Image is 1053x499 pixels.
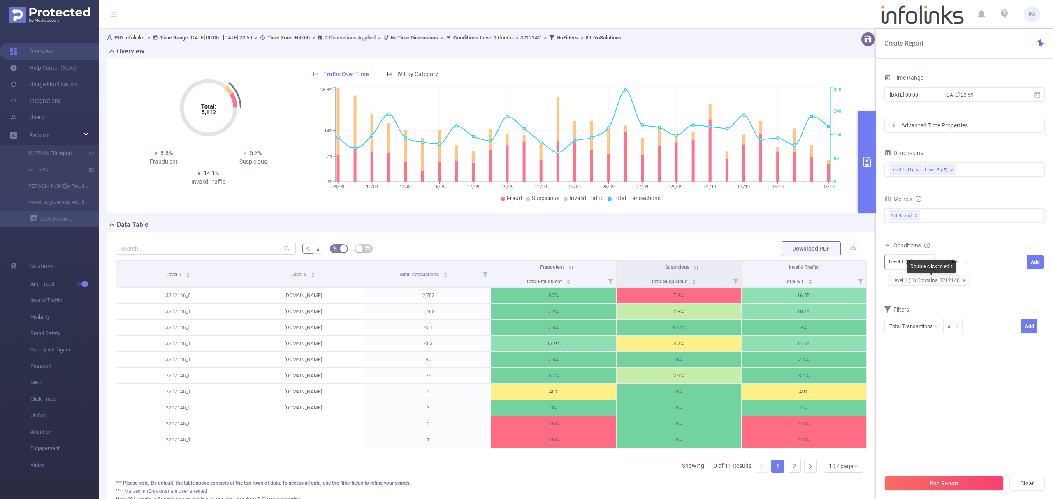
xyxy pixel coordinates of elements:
[491,432,616,448] p: 100%
[569,195,603,201] span: Invalid Traffic
[540,264,564,270] span: Fraudulent
[116,320,241,335] p: 3212146_2
[399,184,411,189] tspan: 13/09
[164,178,253,186] div: Invalid Traffic
[186,271,190,273] i: icon: caret-up
[186,271,190,276] div: Sort
[789,264,819,270] span: Invalid Traffic
[333,246,338,251] i: icon: bg-colors
[116,384,241,400] p: 3212146_1
[617,304,741,319] p: 2.8%
[742,384,866,400] p: 40%
[742,432,866,448] p: 100%
[884,39,923,47] span: Create Report
[804,460,817,473] li: Next Page
[925,165,948,176] div: Level 5 (l5)
[613,195,661,201] span: Total Transactions
[1027,255,1044,269] button: Add
[742,400,866,416] p: 0%
[467,184,479,189] tspan: 17/09
[366,352,491,367] p: 40
[107,35,114,40] i: icon: user
[116,400,241,416] p: 3212146_2
[923,164,956,175] li: Level 5 (l5)
[491,384,616,400] p: 40%
[443,271,448,276] div: Sort
[399,272,440,277] span: Total Transactions
[578,35,586,41] span: >
[557,35,578,41] b: No Filters
[889,210,920,221] span: Anti-Fraud
[30,276,99,292] span: Anti-Fraud
[889,164,922,175] li: Level 1 (l1)
[782,241,841,256] button: Download PDF
[617,336,741,351] p: 3.7%
[241,304,366,319] p: [DOMAIN_NAME]
[366,368,491,383] p: 35
[241,336,366,351] p: [DOMAIN_NAME]
[241,320,366,335] p: [DOMAIN_NAME]
[617,400,741,416] p: 0%
[924,243,930,248] i: icon: info-circle
[332,184,344,189] tspan: 09/09
[771,460,784,473] li: 1
[107,35,622,41] span: Infolinks [DATE] 00:00 - [DATE] 23:59 +00:00
[291,272,308,277] span: Level 5
[962,278,966,282] i: icon: close
[885,118,1044,132] div: icon: rightAdvanced Time Properties
[30,342,99,358] span: Supply Intelligence
[366,184,378,189] tspan: 11/09
[30,325,99,342] span: Brand Safety
[566,278,571,280] i: icon: caret-up
[491,336,616,351] p: 13.9%
[116,487,867,495] div: **** Values in (Brackets) are user attested
[387,71,393,77] i: icon: bar-chart
[603,184,615,189] tspan: 25/09
[366,288,491,303] p: 2,703
[313,71,319,77] i: icon: line-chart
[884,476,1004,491] button: Run Report
[742,352,866,367] p: 7.5%
[784,279,805,284] span: Total IVT
[665,264,689,270] span: Suspicious
[117,46,144,56] h2: Overview
[116,368,241,383] p: 3212146_0
[593,35,622,41] b: No Solutions
[16,145,89,162] a: 3137849- Fifi report
[10,60,76,76] a: Help Center (New)
[30,358,99,374] span: Passport
[772,460,784,472] a: 1
[889,89,956,100] input: Start date
[316,245,320,252] span: #
[742,320,866,335] p: 8%
[160,150,173,156] span: 8.8%
[114,35,124,41] b: PID:
[10,43,53,60] a: Overview
[955,324,960,330] i: icon: down
[209,157,298,166] div: Suspicious
[10,76,77,92] a: Usage Notification
[366,304,491,319] p: 1,468
[166,272,183,277] span: Level 1
[605,274,616,287] i: Filter menu
[617,320,741,335] p: 0.44%
[365,246,370,251] i: icon: table
[491,320,616,335] p: 7.5%
[186,274,190,277] i: icon: caret-down
[855,274,866,287] i: Filter menu
[636,184,648,189] tspan: 27/09
[617,432,741,448] p: 0%
[491,400,616,416] p: 0%
[9,7,90,23] img: Protected Media
[366,400,491,416] p: 3
[501,184,513,189] tspan: 19/09
[889,255,918,269] div: Level 1 (l1)
[241,400,366,416] p: [DOMAIN_NAME]
[541,35,549,41] span: >
[116,416,241,432] p: 3212146_0
[808,278,813,280] i: icon: caret-up
[914,211,918,221] span: ✕
[1021,319,1037,333] button: Add
[438,35,446,41] span: >
[704,184,716,189] tspan: 01/10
